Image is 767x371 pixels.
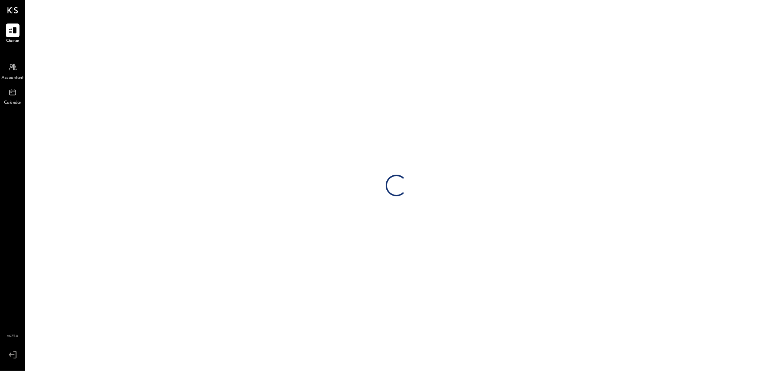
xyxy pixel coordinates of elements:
a: Accountant [0,60,25,81]
a: Queue [0,24,25,44]
span: Calendar [4,100,21,106]
span: Accountant [2,75,24,81]
a: Calendar [0,85,25,106]
span: Queue [6,38,19,44]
